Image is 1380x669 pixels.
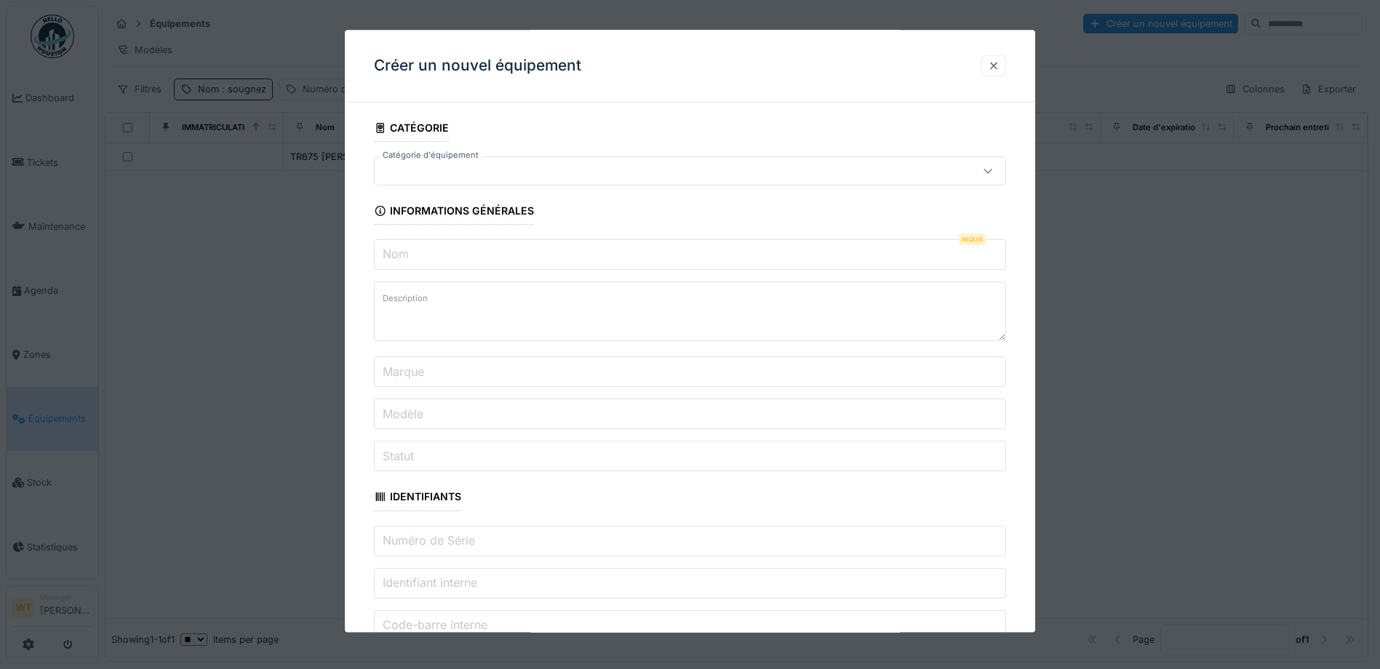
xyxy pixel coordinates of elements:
label: Numéro de Série [380,532,478,549]
h3: Créer un nouvel équipement [374,57,581,75]
label: Catégorie d'équipement [380,150,482,162]
div: Identifiants [374,486,461,511]
div: Requis [959,234,986,246]
label: Description [380,290,431,308]
label: Code-barre interne [380,616,490,633]
label: Nom [380,246,412,263]
label: Marque [380,363,427,380]
div: Catégorie [374,117,449,142]
label: Identifiant interne [380,574,480,591]
label: Modèle [380,405,426,422]
div: Informations générales [374,201,534,225]
label: Statut [380,447,417,465]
